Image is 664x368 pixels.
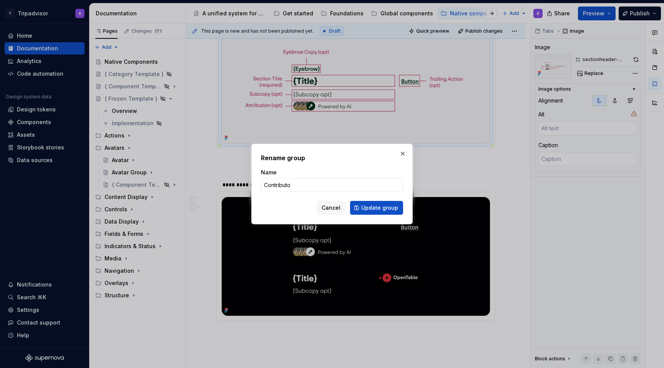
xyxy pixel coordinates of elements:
[350,201,403,215] button: Update group
[261,169,277,176] label: Name
[322,204,340,212] span: Cancel
[317,201,345,215] button: Cancel
[261,153,403,162] h2: Rename group
[361,204,398,212] span: Update group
